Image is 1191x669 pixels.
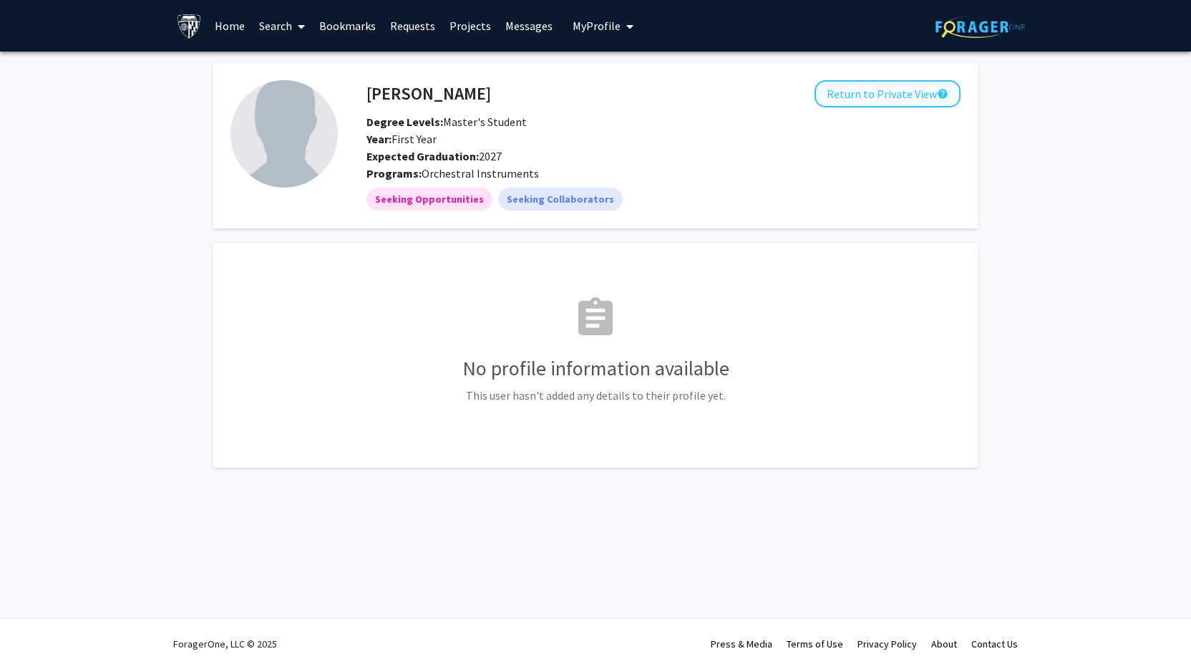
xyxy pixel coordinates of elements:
[366,80,491,107] h4: [PERSON_NAME]
[230,80,338,188] img: Profile Picture
[177,14,202,39] img: Johns Hopkins University Logo
[366,115,443,129] b: Degree Levels:
[252,1,312,51] a: Search
[971,637,1018,650] a: Contact Us
[931,637,957,650] a: About
[935,16,1025,38] img: ForagerOne Logo
[230,357,961,381] h3: No profile information available
[442,1,498,51] a: Projects
[312,1,383,51] a: Bookmarks
[857,637,917,650] a: Privacy Policy
[230,387,961,404] p: This user hasn't added any details to their profile yet.
[498,1,560,51] a: Messages
[366,188,492,211] mat-chip: Seeking Opportunities
[573,19,621,33] span: My Profile
[815,80,961,107] button: Return to Private View
[366,132,437,146] span: First Year
[383,1,442,51] a: Requests
[498,188,623,211] mat-chip: Seeking Collaborators
[711,637,772,650] a: Press & Media
[366,149,502,163] span: 2027
[937,85,948,102] mat-icon: help
[366,132,392,146] b: Year:
[11,605,61,658] iframe: Chat
[173,619,277,669] div: ForagerOne, LLC © 2025
[213,243,978,468] fg-card: No Profile Information
[366,149,479,163] b: Expected Graduation:
[573,295,618,341] mat-icon: assignment
[208,1,252,51] a: Home
[422,166,539,181] span: Orchestral Instruments
[787,637,843,650] a: Terms of Use
[366,166,422,181] b: Programs:
[366,115,527,129] span: Master's Student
